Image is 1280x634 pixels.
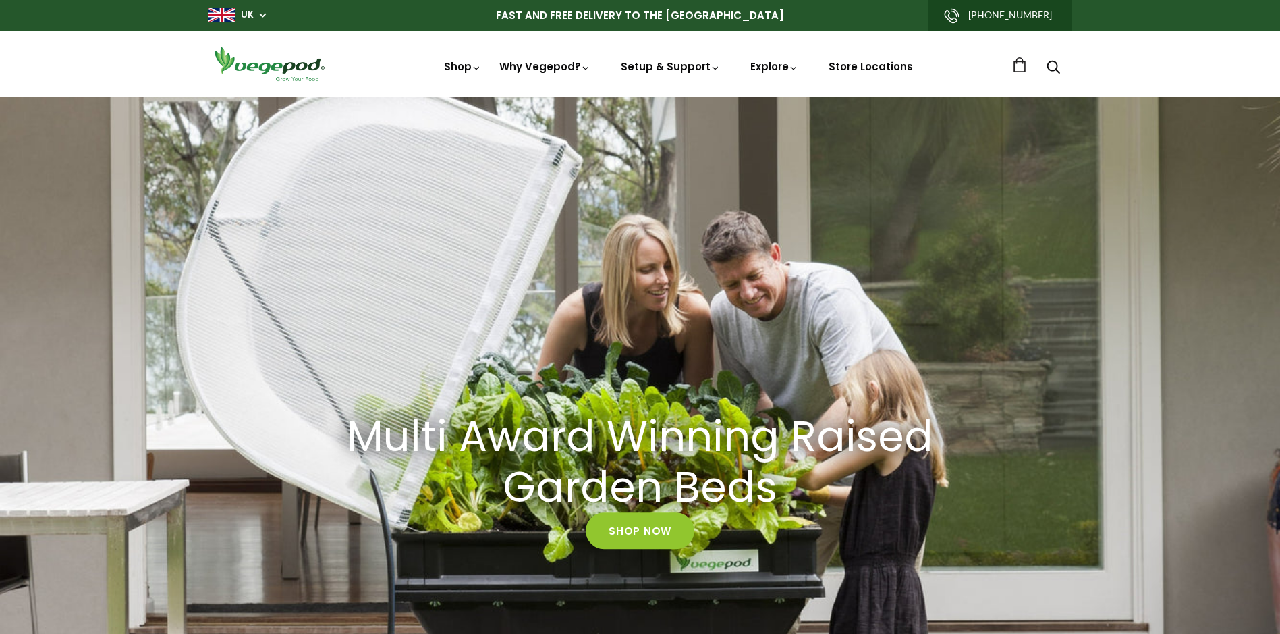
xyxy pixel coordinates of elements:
h2: Multi Award Winning Raised Garden Beds [337,412,944,513]
a: Setup & Support [621,59,721,74]
img: Vegepod [208,45,330,83]
a: Shop Now [586,513,694,550]
a: Search [1047,61,1060,76]
img: gb_large.png [208,8,235,22]
a: Multi Award Winning Raised Garden Beds [320,412,961,513]
a: Explore [750,59,799,74]
a: Store Locations [829,59,913,74]
a: Why Vegepod? [499,59,591,74]
a: UK [241,8,254,22]
a: Shop [444,59,482,74]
